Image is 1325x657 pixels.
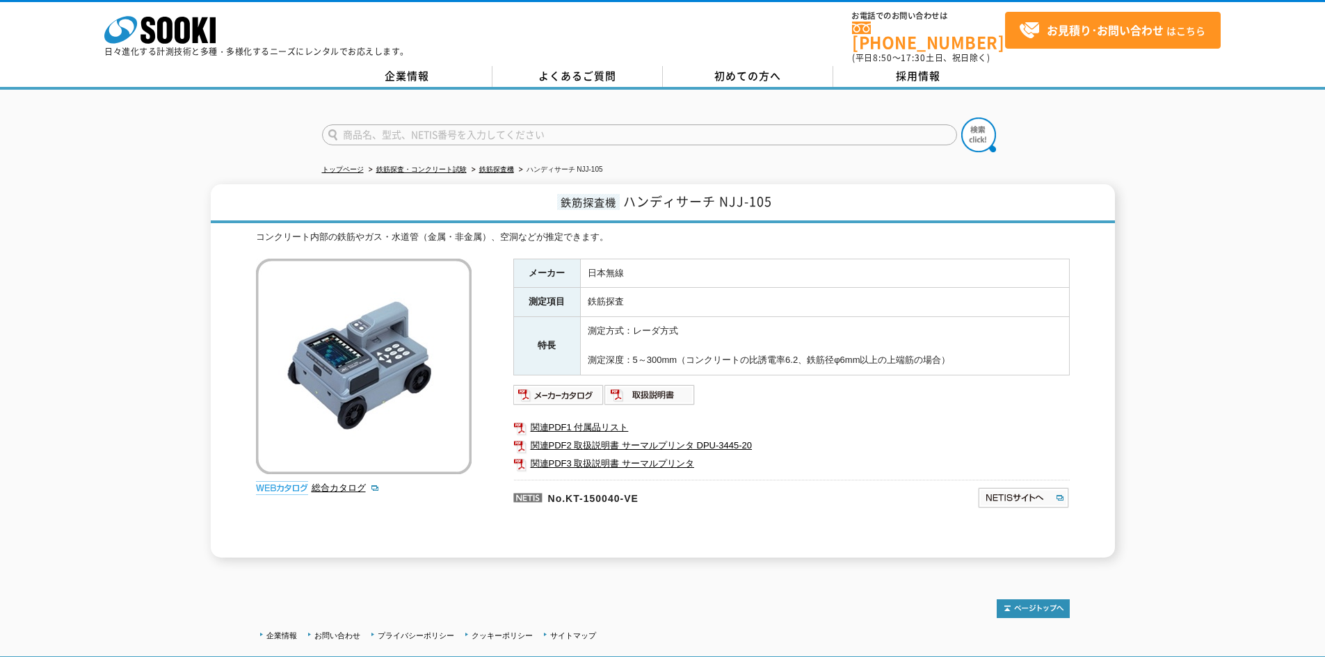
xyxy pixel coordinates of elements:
input: 商品名、型式、NETIS番号を入力してください [322,124,957,145]
img: NETISサイトへ [977,487,1070,509]
li: ハンディサーチ NJJ-105 [516,163,603,177]
a: 企業情報 [266,631,297,640]
p: 日々進化する計測技術と多種・多様化するニーズにレンタルでお応えします。 [104,47,409,56]
span: はこちら [1019,20,1205,41]
a: クッキーポリシー [472,631,533,640]
th: 測定項目 [513,288,580,317]
span: 8:50 [873,51,892,64]
span: ハンディサーチ NJJ-105 [623,192,772,211]
a: [PHONE_NUMBER] [852,22,1005,50]
img: btn_search.png [961,117,996,152]
a: メーカーカタログ [513,393,604,403]
th: 特長 [513,317,580,375]
strong: お見積り･お問い合わせ [1047,22,1164,38]
span: 17:30 [901,51,926,64]
span: 鉄筋探査機 [557,194,620,210]
a: お問い合わせ [314,631,360,640]
img: ハンディサーチ NJJ-105 [256,259,472,474]
a: 採用情報 [833,66,1004,87]
a: よくあるご質問 [492,66,663,87]
img: トップページへ [997,599,1070,618]
td: 日本無線 [580,259,1069,288]
td: 測定方式：レーダ方式 測定深度：5～300mm（コンクリートの比誘電率6.2、鉄筋径φ6mm以上の上端筋の場合） [580,317,1069,375]
p: No.KT-150040-VE [513,480,843,513]
img: メーカーカタログ [513,384,604,406]
th: メーカー [513,259,580,288]
a: 関連PDF3 取扱説明書 サーマルプリンタ [513,455,1070,473]
a: 鉄筋探査・コンクリート試験 [376,165,467,173]
span: お電話でのお問い合わせは [852,12,1005,20]
a: サイトマップ [550,631,596,640]
span: (平日 ～ 土日、祝日除く) [852,51,990,64]
a: 初めての方へ [663,66,833,87]
a: 関連PDF1 付属品リスト [513,419,1070,437]
a: 関連PDF2 取扱説明書 サーマルプリンタ DPU-3445-20 [513,437,1070,455]
div: コンクリート内部の鉄筋やガス・水道管（金属・非金属）、空洞などが推定できます。 [256,230,1070,245]
img: webカタログ [256,481,308,495]
span: 初めての方へ [714,68,781,83]
a: 鉄筋探査機 [479,165,514,173]
img: 取扱説明書 [604,384,696,406]
a: プライバシーポリシー [378,631,454,640]
a: 企業情報 [322,66,492,87]
a: お見積り･お問い合わせはこちら [1005,12,1221,49]
a: 取扱説明書 [604,393,696,403]
a: 総合カタログ [312,482,380,493]
a: トップページ [322,165,364,173]
td: 鉄筋探査 [580,288,1069,317]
